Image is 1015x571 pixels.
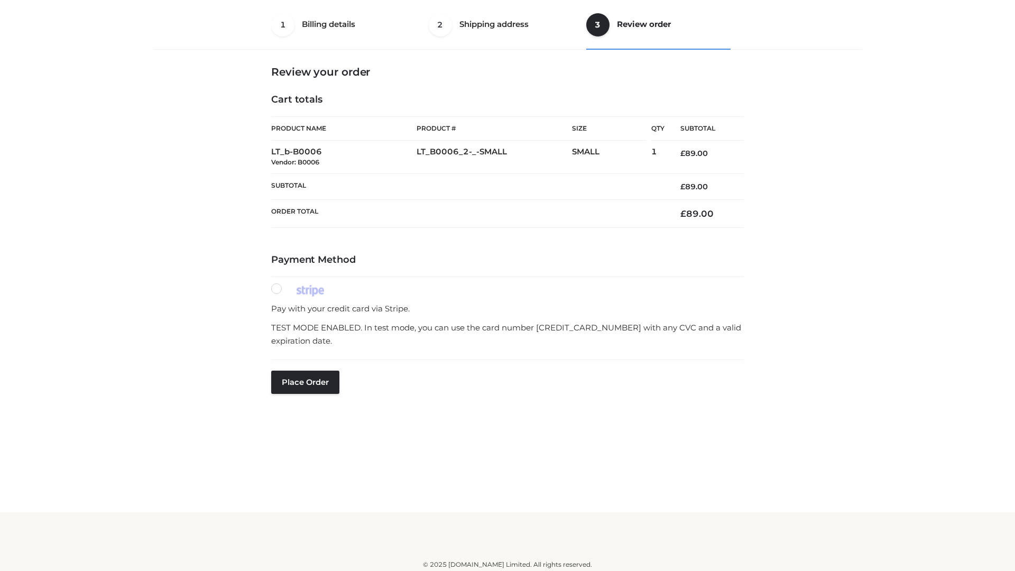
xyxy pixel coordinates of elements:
[271,371,339,394] button: Place order
[271,302,744,316] p: Pay with your credit card via Stripe.
[271,94,744,106] h4: Cart totals
[271,66,744,78] h3: Review your order
[271,141,417,174] td: LT_b-B0006
[680,182,708,191] bdi: 89.00
[271,254,744,266] h4: Payment Method
[651,141,665,174] td: 1
[680,182,685,191] span: £
[680,149,685,158] span: £
[271,116,417,141] th: Product Name
[271,200,665,228] th: Order Total
[417,116,572,141] th: Product #
[680,208,686,219] span: £
[680,208,714,219] bdi: 89.00
[665,117,744,141] th: Subtotal
[157,559,858,570] div: © 2025 [DOMAIN_NAME] Limited. All rights reserved.
[271,321,744,348] p: TEST MODE ENABLED. In test mode, you can use the card number [CREDIT_CARD_NUMBER] with any CVC an...
[271,173,665,199] th: Subtotal
[572,141,651,174] td: SMALL
[417,141,572,174] td: LT_B0006_2-_-SMALL
[572,117,646,141] th: Size
[271,158,319,166] small: Vendor: B0006
[680,149,708,158] bdi: 89.00
[651,116,665,141] th: Qty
